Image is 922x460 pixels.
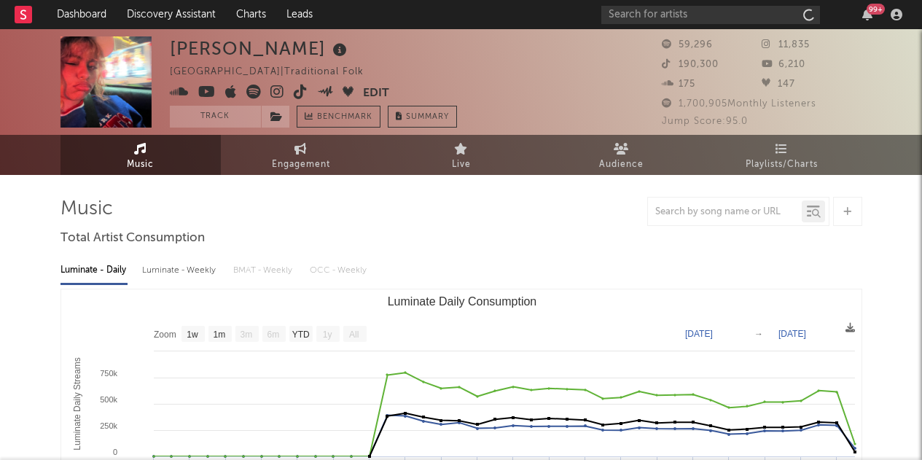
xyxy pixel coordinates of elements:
span: 59,296 [662,40,713,50]
span: Music [127,156,154,174]
div: Luminate - Daily [60,258,128,283]
span: Summary [406,113,449,121]
span: 11,835 [762,40,810,50]
span: 175 [662,79,695,89]
a: Live [381,135,542,175]
span: Total Artist Consumption [60,230,205,247]
div: [PERSON_NAME] [170,36,351,61]
text: 0 [112,448,117,456]
span: 6,210 [762,60,805,69]
button: 99+ [862,9,872,20]
button: Track [170,106,261,128]
span: 147 [762,79,795,89]
a: Audience [542,135,702,175]
span: Audience [599,156,644,174]
text: 250k [100,421,117,430]
a: Playlists/Charts [702,135,862,175]
text: 500k [100,395,117,404]
span: 190,300 [662,60,719,69]
text: Luminate Daily Streams [72,357,82,450]
div: 99 + [867,4,885,15]
span: Jump Score: 95.0 [662,117,748,126]
text: 750k [100,369,117,378]
span: 1,700,905 Monthly Listeners [662,99,816,109]
span: Engagement [272,156,330,174]
text: Zoom [154,330,176,340]
a: Engagement [221,135,381,175]
text: 6m [267,330,279,340]
text: → [754,329,763,339]
input: Search for artists [601,6,820,24]
span: Playlists/Charts [746,156,818,174]
text: 1y [322,330,332,340]
button: Summary [388,106,457,128]
text: [DATE] [778,329,806,339]
text: All [349,330,359,340]
text: 3m [240,330,252,340]
text: 1w [187,330,198,340]
a: Benchmark [297,106,380,128]
text: Luminate Daily Consumption [387,295,536,308]
div: Luminate - Weekly [142,258,219,283]
span: Benchmark [317,109,372,126]
text: 1m [213,330,225,340]
div: [GEOGRAPHIC_DATA] | Traditional Folk [170,63,380,81]
button: Edit [363,85,389,103]
a: Music [60,135,221,175]
text: [DATE] [685,329,713,339]
span: Live [452,156,471,174]
input: Search by song name or URL [648,206,802,218]
text: YTD [292,330,309,340]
